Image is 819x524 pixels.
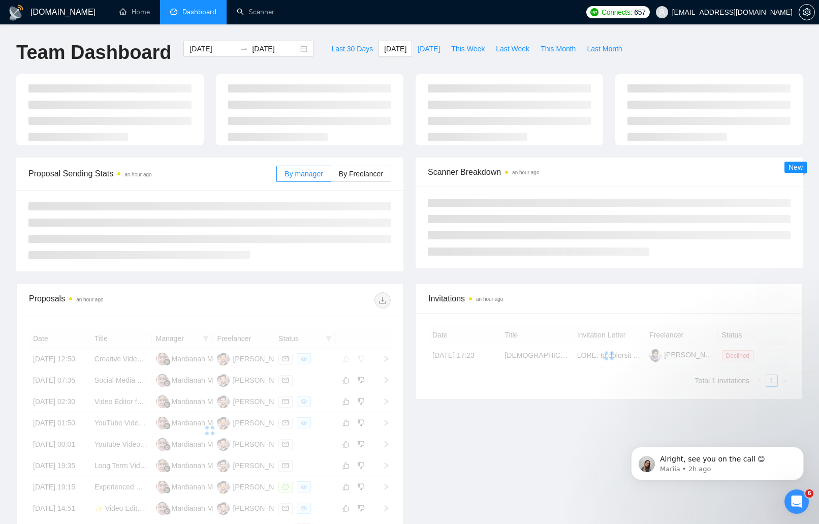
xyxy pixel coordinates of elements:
button: [DATE] [379,41,412,57]
span: This Week [451,43,485,54]
span: Connects: [602,7,632,18]
time: an hour ago [512,170,539,175]
span: This Month [541,43,576,54]
img: logo [8,5,24,21]
button: This Week [446,41,490,57]
input: End date [252,43,298,54]
span: [DATE] [384,43,406,54]
button: setting [799,4,815,20]
button: This Month [535,41,581,57]
span: 6 [805,489,813,498]
span: to [240,45,248,53]
a: homeHome [119,8,150,16]
span: Proposal Sending Stats [28,167,276,180]
span: By Freelancer [339,170,383,178]
span: Last Week [496,43,529,54]
img: upwork-logo.png [590,8,598,16]
span: Dashboard [182,8,216,16]
button: Last Week [490,41,535,57]
span: New [789,163,803,171]
span: setting [799,8,814,16]
span: 657 [634,7,645,18]
button: Last 30 Days [326,41,379,57]
button: Last Month [581,41,627,57]
iframe: Intercom notifications message [616,425,819,497]
span: Invitations [428,292,790,305]
time: an hour ago [76,297,103,302]
div: Proposals [29,292,210,309]
span: Last 30 Days [331,43,373,54]
span: swap-right [240,45,248,53]
span: dashboard [170,8,177,15]
span: user [658,9,666,16]
time: an hour ago [124,172,151,177]
time: an hour ago [476,296,503,302]
span: By manager [285,170,323,178]
span: Scanner Breakdown [428,166,791,178]
button: [DATE] [412,41,446,57]
span: [DATE] [418,43,440,54]
a: setting [799,8,815,16]
input: Start date [190,43,236,54]
h1: Team Dashboard [16,41,171,65]
span: Last Month [587,43,622,54]
a: searchScanner [237,8,274,16]
iframe: Intercom live chat [784,489,809,514]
